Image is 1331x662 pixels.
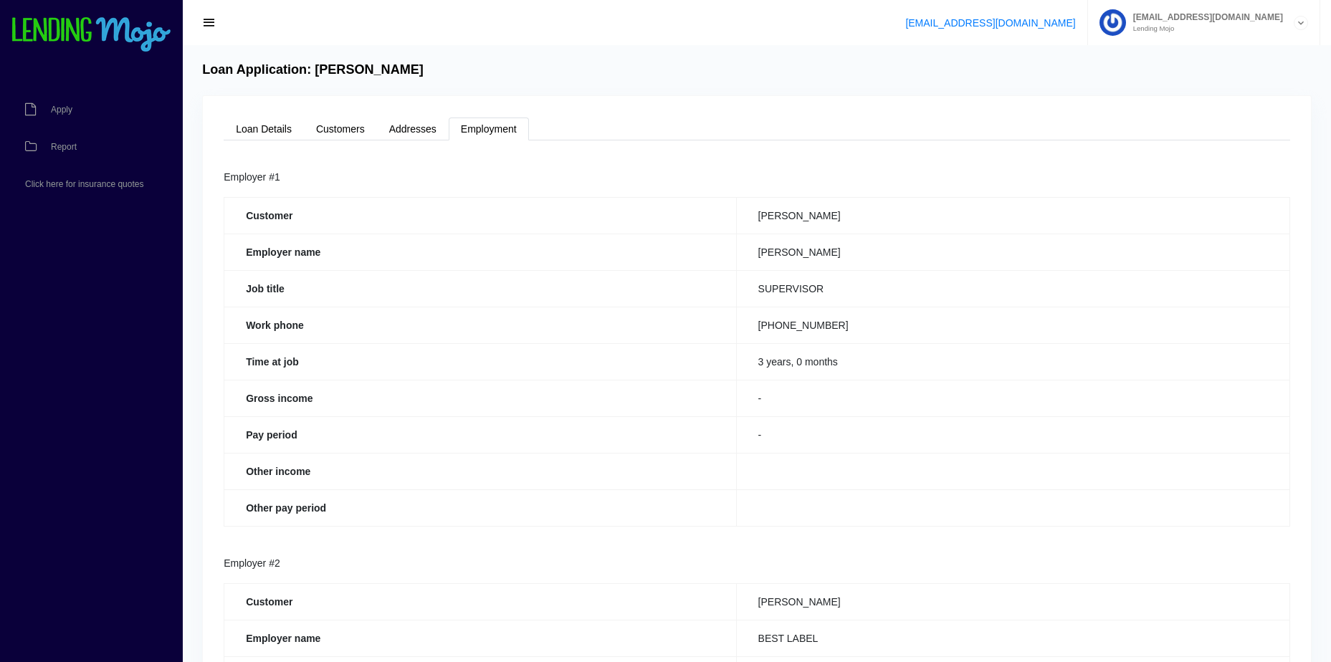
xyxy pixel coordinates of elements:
[224,453,736,489] th: Other income
[224,416,736,453] th: Pay period
[449,117,529,140] a: Employment
[224,307,736,343] th: Work phone
[224,117,304,140] a: Loan Details
[304,117,377,140] a: Customers
[736,380,1289,416] td: -
[224,270,736,307] th: Job title
[224,555,1290,572] div: Employer #2
[736,307,1289,343] td: [PHONE_NUMBER]
[224,343,736,380] th: Time at job
[224,583,736,620] th: Customer
[736,343,1289,380] td: 3 years, 0 months
[224,620,736,656] th: Employer name
[224,234,736,270] th: Employer name
[1126,13,1283,21] span: [EMAIL_ADDRESS][DOMAIN_NAME]
[905,17,1075,29] a: [EMAIL_ADDRESS][DOMAIN_NAME]
[51,105,72,114] span: Apply
[224,489,736,526] th: Other pay period
[736,620,1289,656] td: BEST LABEL
[736,583,1289,620] td: [PERSON_NAME]
[1126,25,1283,32] small: Lending Mojo
[51,143,77,151] span: Report
[736,416,1289,453] td: -
[1099,9,1126,36] img: Profile image
[736,270,1289,307] td: SUPERVISOR
[377,117,449,140] a: Addresses
[25,180,143,188] span: Click here for insurance quotes
[224,380,736,416] th: Gross income
[736,234,1289,270] td: [PERSON_NAME]
[202,62,424,78] h4: Loan Application: [PERSON_NAME]
[11,17,172,53] img: logo-small.png
[224,169,1290,186] div: Employer #1
[736,197,1289,234] td: [PERSON_NAME]
[224,197,736,234] th: Customer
